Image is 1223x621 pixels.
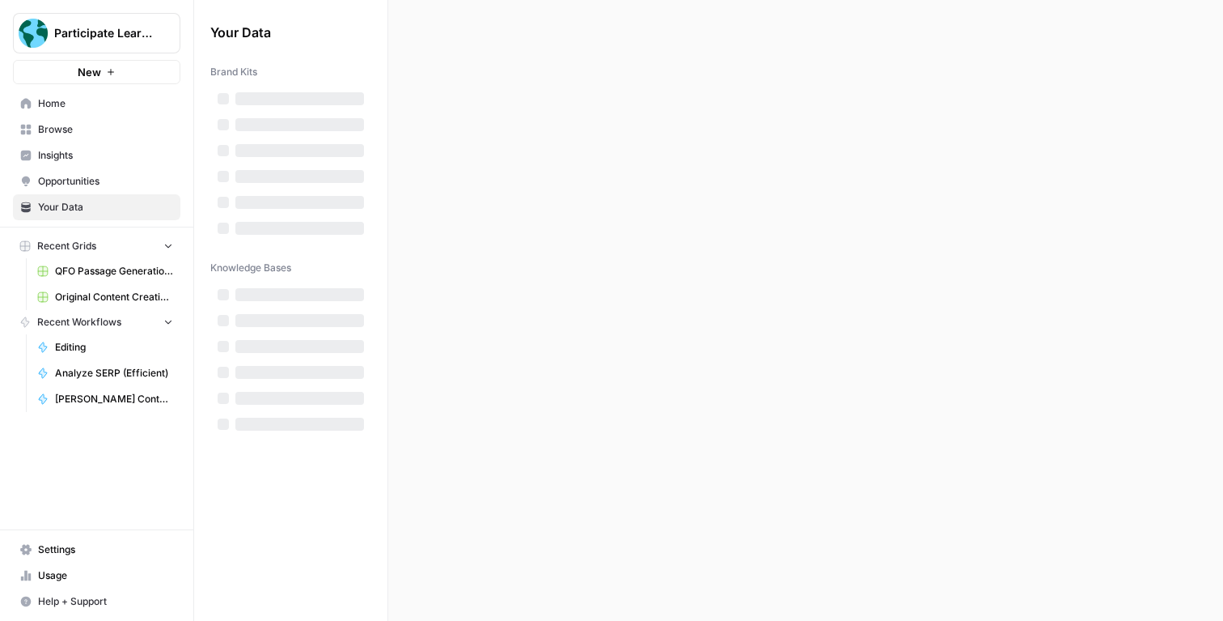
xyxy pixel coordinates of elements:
span: Analyze SERP (Efficient) [55,366,173,381]
span: Knowledge Bases [210,261,291,275]
a: Browse [13,117,180,142]
a: [PERSON_NAME] Content Edit Test [30,386,180,412]
a: Home [13,91,180,117]
a: Original Content Creation Grid [30,284,180,310]
span: Your Data [38,200,173,215]
span: New [78,64,101,80]
a: Editing [30,334,180,360]
span: Opportunities [38,174,173,189]
a: Opportunities [13,168,180,194]
span: Insights [38,148,173,163]
a: Settings [13,537,180,563]
button: Recent Grids [13,234,180,258]
a: QFO Passage Generation Grid [30,258,180,284]
span: QFO Passage Generation Grid [55,264,173,279]
span: Editing [55,340,173,355]
a: Usage [13,563,180,589]
span: Brand Kits [210,65,257,79]
span: Help + Support [38,594,173,609]
span: Home [38,96,173,111]
a: Analyze SERP (Efficient) [30,360,180,386]
button: Workspace: Participate Learning [13,13,180,53]
a: Your Data [13,194,180,220]
span: Participate Learning [54,25,152,41]
span: Settings [38,542,173,557]
span: Your Data [210,23,352,42]
button: New [13,60,180,84]
span: Original Content Creation Grid [55,290,173,304]
span: Recent Workflows [37,315,121,330]
span: Browse [38,122,173,137]
span: Usage [38,568,173,583]
span: [PERSON_NAME] Content Edit Test [55,392,173,406]
button: Help + Support [13,589,180,615]
a: Insights [13,142,180,168]
img: Participate Learning Logo [19,19,48,48]
span: Recent Grids [37,239,96,253]
button: Recent Workflows [13,310,180,334]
